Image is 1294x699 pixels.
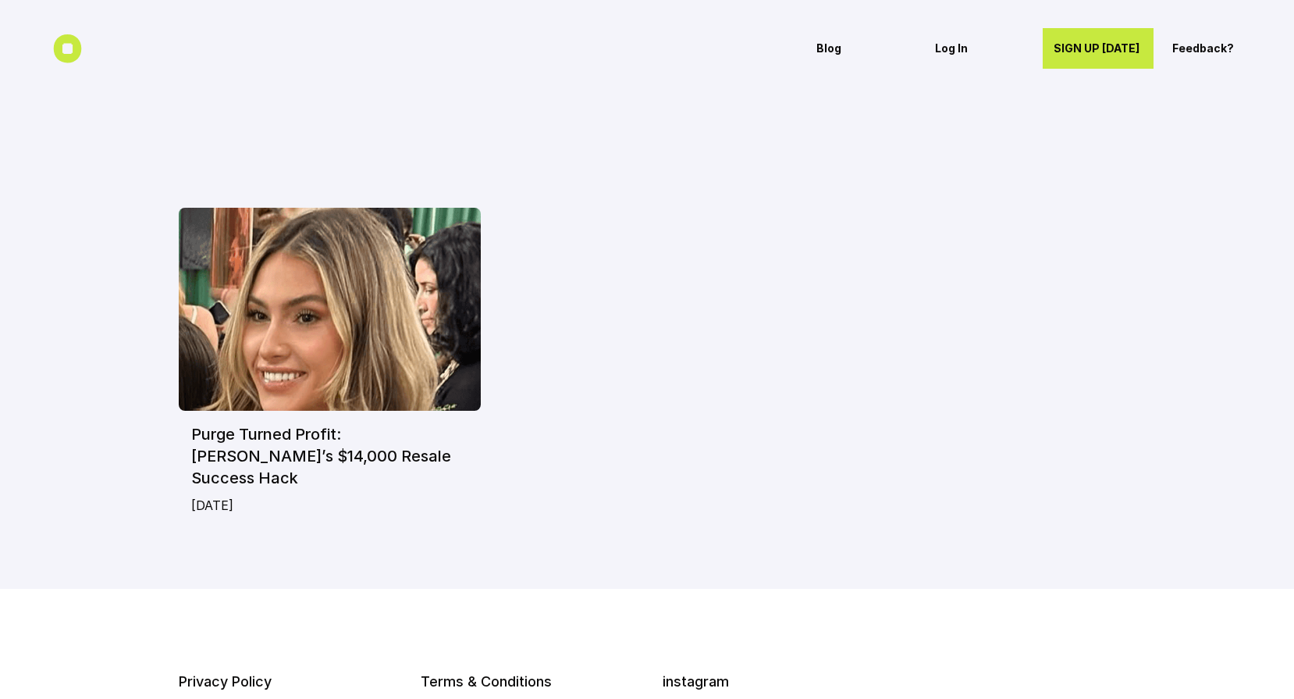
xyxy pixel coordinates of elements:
[1161,28,1272,69] a: Feedback?
[179,148,709,182] h2: Blogs
[924,28,1035,69] a: Log In
[191,497,468,514] p: [DATE]
[1043,28,1154,69] a: SIGN UP [DATE]
[805,28,916,69] a: Blog
[663,673,729,690] a: instagram
[191,423,468,489] h6: Purge Turned Profit: [PERSON_NAME]’s $14,000 Resale Success Hack
[1054,42,1143,55] p: SIGN UP [DATE]
[179,673,272,690] a: Privacy Policy
[1172,42,1261,55] p: Feedback?
[816,42,905,55] p: Blog
[421,673,552,690] a: Terms & Conditions
[935,42,1024,55] p: Log In
[179,194,709,212] p: Explore the transformative power of AI as it reshapes our daily lives
[179,208,481,526] a: Purge Turned Profit: [PERSON_NAME]’s $14,000 Resale Success Hack[DATE]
